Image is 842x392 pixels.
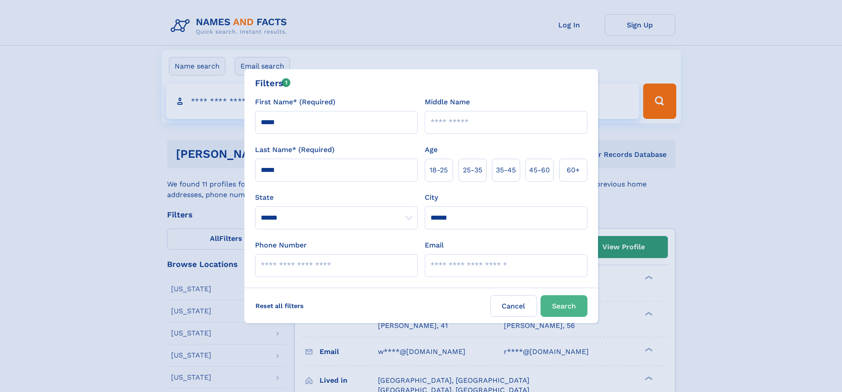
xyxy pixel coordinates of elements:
span: 35‑45 [496,165,516,175]
div: Filters [255,76,291,90]
label: Last Name* (Required) [255,145,335,155]
label: Cancel [490,295,537,317]
label: Phone Number [255,240,307,251]
label: City [425,192,438,203]
button: Search [541,295,587,317]
label: First Name* (Required) [255,97,335,107]
label: Middle Name [425,97,470,107]
label: Reset all filters [250,295,309,316]
label: Email [425,240,444,251]
label: State [255,192,418,203]
span: 45‑60 [529,165,550,175]
span: 25‑35 [463,165,482,175]
label: Age [425,145,438,155]
span: 18‑25 [430,165,448,175]
span: 60+ [567,165,580,175]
